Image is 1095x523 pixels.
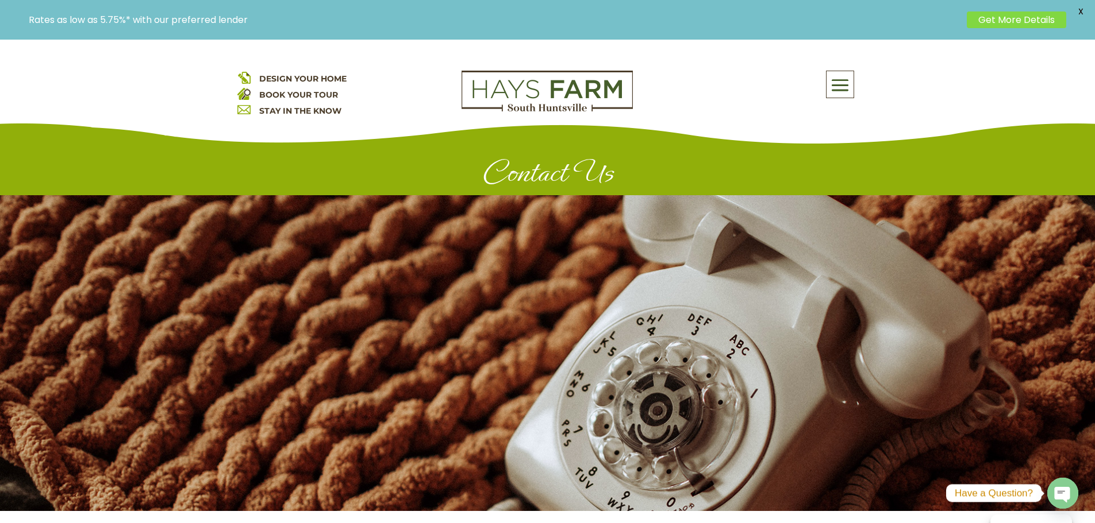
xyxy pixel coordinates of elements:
img: Logo [462,71,633,112]
a: BOOK YOUR TOUR [259,90,338,100]
h1: Contact Us [237,156,858,195]
a: hays farm homes huntsville development [462,104,633,114]
img: book your home tour [237,87,251,100]
p: Rates as low as 5.75%* with our preferred lender [29,14,961,25]
a: STAY IN THE KNOW [259,106,341,116]
img: design your home [237,71,251,84]
a: Get More Details [967,11,1066,28]
span: X [1072,3,1089,20]
a: DESIGN YOUR HOME [259,73,347,84]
